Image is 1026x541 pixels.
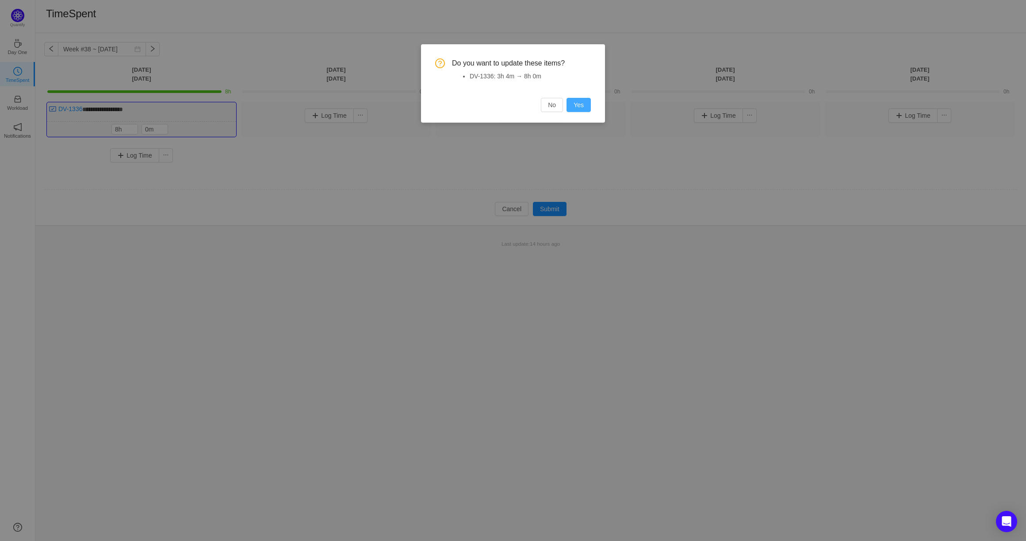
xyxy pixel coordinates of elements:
[541,98,563,112] button: No
[567,98,591,112] button: Yes
[996,511,1017,532] div: Open Intercom Messenger
[435,58,445,68] i: icon: question-circle
[452,58,591,68] span: Do you want to update these items?
[470,72,591,81] li: DV-1336: 3h 4m → 8h 0m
